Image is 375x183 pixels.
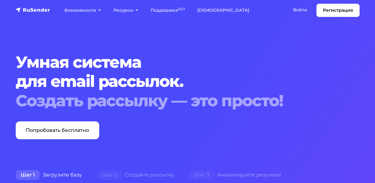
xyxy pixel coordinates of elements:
[58,4,107,17] a: Возможности
[287,4,313,16] a: Войти
[182,169,289,181] div: Анализируйте результат
[16,170,40,180] span: Шаг 1
[178,7,185,11] sup: 24/7
[16,53,360,110] h1: Умная система для email рассылок.
[107,4,145,17] a: Ресурсы
[16,121,99,139] a: Попробовать бесплатно
[189,170,214,180] span: Шаг 3
[16,7,50,13] img: RuSender
[89,169,182,181] div: Создайте рассылку
[145,4,191,17] a: Поддержка24/7
[191,4,255,17] a: [DEMOGRAPHIC_DATA]
[316,4,360,17] a: Регистрация
[16,91,360,110] div: Создать рассылку — это просто!
[97,170,122,180] span: Шаг 2
[8,169,89,181] div: Загрузите базу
